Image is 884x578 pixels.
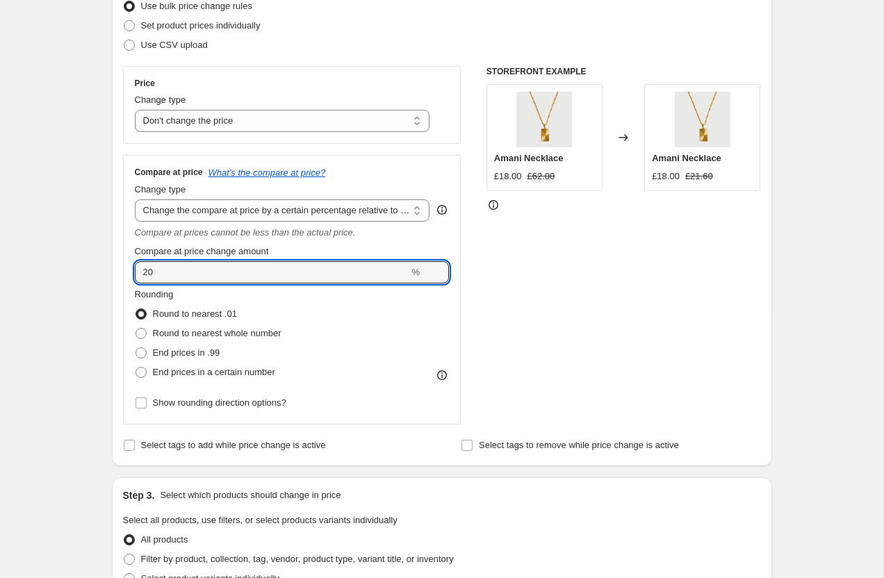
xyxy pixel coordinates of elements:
h3: Compare at price [135,167,203,178]
span: Amani Necklace [494,153,564,163]
span: Rounding [135,289,174,299]
img: Amani_Necklace_80x.webp [516,92,572,147]
span: £62.00 [527,171,555,181]
span: £18.00 [494,171,522,181]
span: Select tags to remove while price change is active [479,440,679,450]
span: £21.60 [685,171,713,181]
span: Round to nearest whole number [153,328,281,338]
span: Filter by product, collection, tag, vendor, product type, variant title, or inventory [141,554,454,564]
span: End prices in .99 [153,347,220,358]
span: Select all products, use filters, or select products variants individually [123,515,398,525]
span: Amani Necklace [652,153,721,163]
p: Select which products should change in price [160,488,341,502]
h6: STOREFRONT EXAMPLE [486,66,761,77]
h3: Price [135,78,155,89]
span: Change type [135,184,186,195]
span: £18.00 [652,171,680,181]
span: Set product prices individually [141,20,261,31]
input: 20 [135,261,409,283]
span: All products [141,534,188,545]
i: Compare at prices cannot be less than the actual price. [135,227,356,238]
button: What's the compare at price? [208,167,326,178]
span: % [411,267,420,277]
span: Use CSV upload [141,40,208,50]
span: Change type [135,94,186,105]
span: Round to nearest .01 [153,308,237,319]
h2: Step 3. [123,488,155,502]
div: help [435,203,449,217]
span: End prices in a certain number [153,367,275,377]
span: Compare at price change amount [135,246,269,256]
span: Show rounding direction options? [153,397,286,408]
img: Amani_Necklace_80x.webp [675,92,730,147]
span: Use bulk price change rules [141,1,252,11]
span: Select tags to add while price change is active [141,440,326,450]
